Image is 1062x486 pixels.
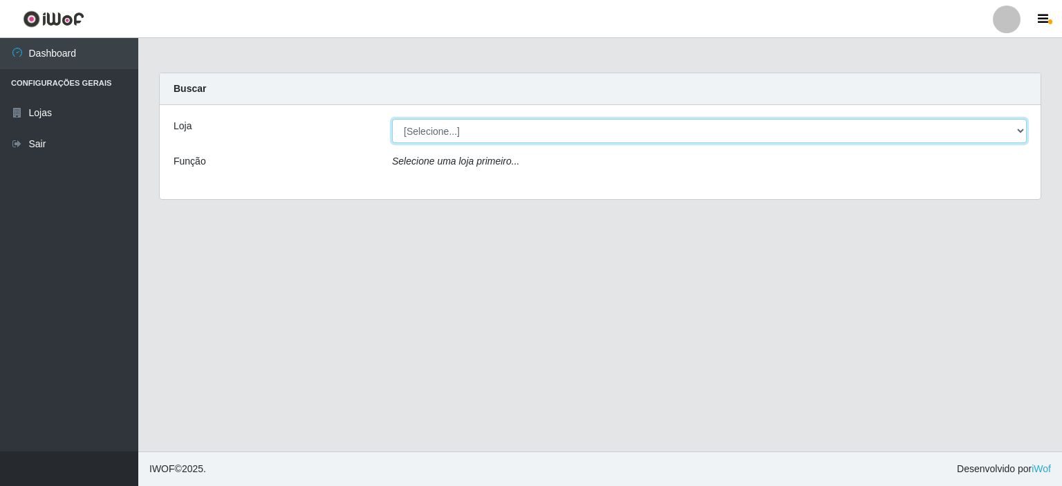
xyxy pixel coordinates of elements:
[174,119,192,133] label: Loja
[174,154,206,169] label: Função
[149,463,175,474] span: IWOF
[174,83,206,94] strong: Buscar
[23,10,84,28] img: CoreUI Logo
[957,462,1051,476] span: Desenvolvido por
[149,462,206,476] span: © 2025 .
[1032,463,1051,474] a: iWof
[392,156,519,167] i: Selecione uma loja primeiro...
